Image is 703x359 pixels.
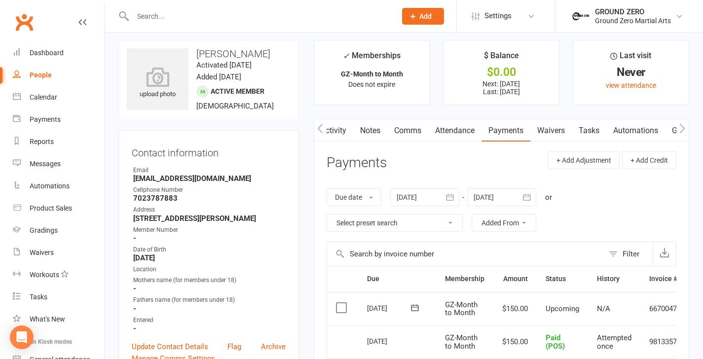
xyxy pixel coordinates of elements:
[30,204,72,212] div: Product Sales
[452,67,550,77] div: $0.00
[13,64,104,86] a: People
[445,300,478,318] span: GZ-Month to Month
[133,174,286,183] strong: [EMAIL_ADDRESS][DOMAIN_NAME]
[30,93,57,101] div: Calendar
[530,119,572,142] a: Waivers
[604,242,653,266] button: Filter
[30,315,65,323] div: What's New
[327,242,604,266] input: Search by invoice number
[481,119,530,142] a: Payments
[30,160,61,168] div: Messages
[13,197,104,219] a: Product Sales
[196,102,274,110] span: [DEMOGRAPHIC_DATA]
[13,86,104,108] a: Calendar
[367,333,412,349] div: [DATE]
[211,87,264,95] span: Active member
[640,266,686,291] th: Invoice #
[133,225,286,235] div: Member Number
[570,6,590,26] img: thumb_image1749514215.png
[30,182,70,190] div: Automations
[13,264,104,286] a: Workouts
[588,266,640,291] th: History
[582,67,680,77] div: Never
[30,293,47,301] div: Tasks
[133,295,286,305] div: Fathers name (for members under 18)
[30,271,59,279] div: Workouts
[537,266,588,291] th: Status
[484,5,512,27] span: Settings
[623,248,639,260] div: Filter
[133,324,286,333] strong: -
[133,253,286,262] strong: [DATE]
[572,119,606,142] a: Tasks
[472,214,536,232] button: Added From
[130,9,389,23] input: Search...
[348,80,395,88] span: Does not expire
[428,119,481,142] a: Attendance
[314,119,353,142] a: Activity
[343,51,349,61] i: ✓
[595,7,671,16] div: GROUND ZERO
[30,49,64,57] div: Dashboard
[13,286,104,308] a: Tasks
[133,214,286,223] strong: [STREET_ADDRESS][PERSON_NAME]
[493,325,537,359] td: $150.00
[419,12,432,20] span: Add
[343,49,401,68] div: Memberships
[327,155,387,171] h3: Payments
[133,276,286,285] div: Mothers name (for members under 18)
[261,341,286,353] a: Archive
[10,325,34,349] div: Open Intercom Messenger
[13,242,104,264] a: Waivers
[30,226,58,234] div: Gradings
[445,333,478,351] span: GZ-Month to Month
[493,292,537,325] td: $150.00
[595,16,671,25] div: Ground Zero Martial Arts
[387,119,428,142] a: Comms
[622,151,676,169] button: + Add Credit
[436,266,493,291] th: Membership
[133,185,286,195] div: Cellphone Number
[13,153,104,175] a: Messages
[127,48,291,59] h3: [PERSON_NAME]
[196,72,241,81] time: Added [DATE]
[13,108,104,131] a: Payments
[133,194,286,203] strong: 7023787883
[133,245,286,254] div: Date of Birth
[452,80,550,96] p: Next: [DATE] Last: [DATE]
[13,175,104,197] a: Automations
[546,333,565,351] span: Paid (POS)
[606,119,665,142] a: Automations
[597,333,631,351] span: Attempted once
[597,304,610,313] span: N/A
[30,138,54,145] div: Reports
[484,49,519,67] div: $ Balance
[133,234,286,243] strong: -
[13,308,104,330] a: What's New
[13,42,104,64] a: Dashboard
[133,316,286,325] div: Entered
[196,61,252,70] time: Activated [DATE]
[132,144,286,158] h3: Contact information
[12,10,37,35] a: Clubworx
[30,115,61,123] div: Payments
[13,131,104,153] a: Reports
[402,8,444,25] button: Add
[606,81,656,89] a: view attendance
[133,205,286,215] div: Address
[545,191,552,203] div: or
[546,304,579,313] span: Upcoming
[13,219,104,242] a: Gradings
[30,249,54,256] div: Waivers
[227,341,241,353] a: Flag
[30,71,52,79] div: People
[493,266,537,291] th: Amount
[327,188,381,206] button: Due date
[610,49,651,67] div: Last visit
[341,70,403,78] strong: GZ-Month to Month
[133,265,286,274] div: Location
[367,300,412,316] div: [DATE]
[133,166,286,175] div: Email
[640,292,686,325] td: 6670047
[548,151,620,169] button: + Add Adjustment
